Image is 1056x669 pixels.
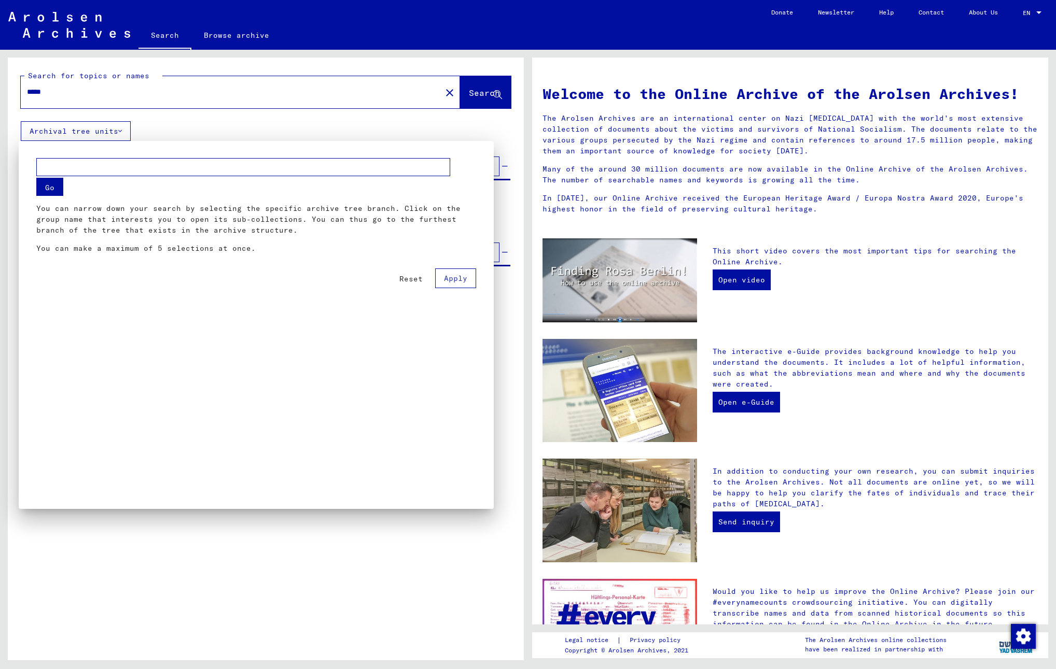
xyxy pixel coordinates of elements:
[1011,624,1036,649] img: Change consent
[444,274,467,283] span: Apply
[399,274,423,283] span: Reset
[36,178,63,196] button: Go
[391,269,431,288] button: Reset
[36,243,476,254] p: You can make a maximum of 5 selections at once.
[36,203,476,236] p: You can narrow down your search by selecting the specific archive tree branch. Click on the group...
[435,268,476,288] button: Apply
